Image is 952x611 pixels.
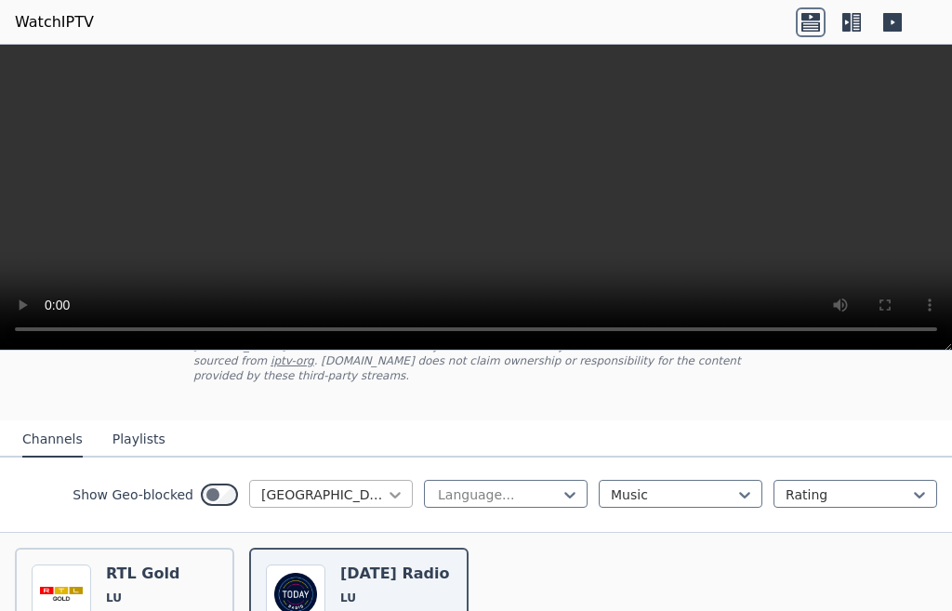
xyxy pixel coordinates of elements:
[193,339,759,383] p: [DOMAIN_NAME] does not host or serve any video content directly. All streams available here are s...
[22,422,83,458] button: Channels
[340,565,450,583] h6: [DATE] Radio
[271,354,314,367] a: iptv-org
[106,591,122,605] span: LU
[112,422,165,458] button: Playlists
[15,11,94,33] a: WatchIPTV
[106,565,188,583] h6: RTL Gold
[73,485,193,504] label: Show Geo-blocked
[340,591,356,605] span: LU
